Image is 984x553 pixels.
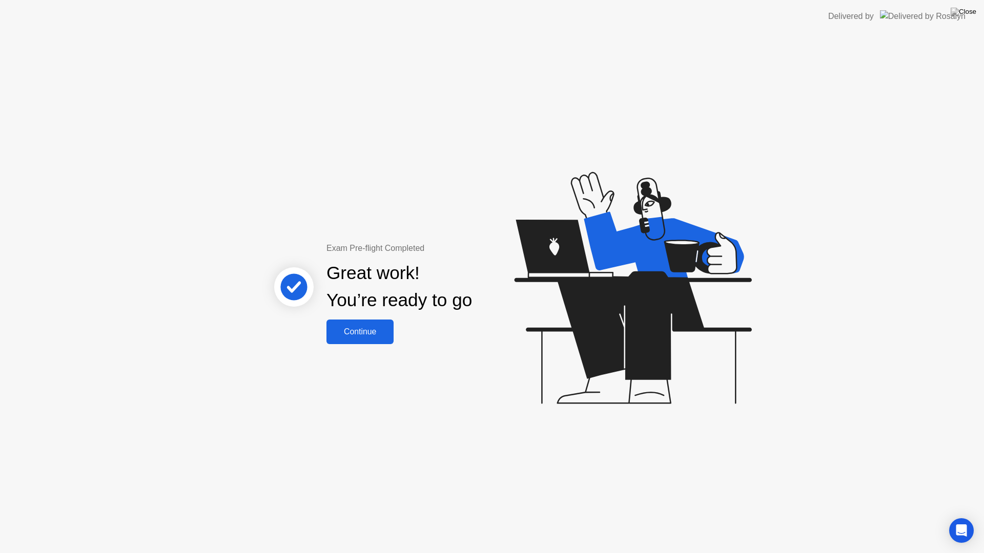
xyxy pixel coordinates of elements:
div: Open Intercom Messenger [949,518,974,543]
div: Exam Pre-flight Completed [326,242,538,254]
div: Great work! You’re ready to go [326,260,472,314]
div: Delivered by [828,10,874,23]
img: Delivered by Rosalyn [880,10,966,22]
button: Continue [326,320,394,344]
div: Continue [330,327,391,336]
img: Close [951,8,976,16]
